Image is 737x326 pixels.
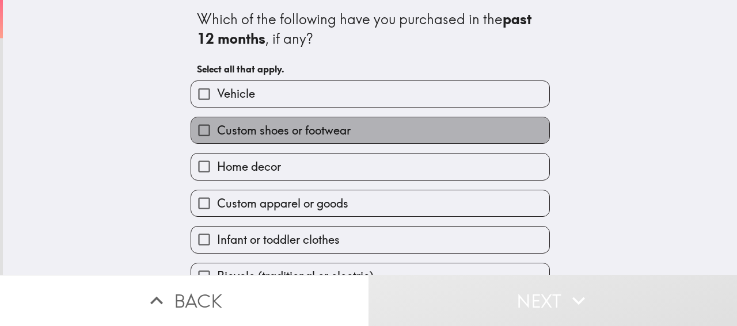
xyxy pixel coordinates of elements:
button: Bicycle (traditional or electric) [191,263,549,289]
button: Home decor [191,154,549,179]
div: Which of the following have you purchased in the , if any? [197,10,544,48]
h6: Select all that apply. [197,63,544,75]
button: Custom shoes or footwear [191,117,549,143]
button: Custom apparel or goods [191,190,549,216]
button: Next [368,275,737,326]
button: Infant or toddler clothes [191,227,549,252]
span: Infant or toddler clothes [217,232,340,248]
span: Bicycle (traditional or electric) [217,268,374,284]
b: past 12 months [197,10,535,47]
span: Custom apparel or goods [217,195,348,212]
span: Custom shoes or footwear [217,122,351,139]
button: Vehicle [191,81,549,107]
span: Vehicle [217,86,255,102]
span: Home decor [217,159,281,175]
